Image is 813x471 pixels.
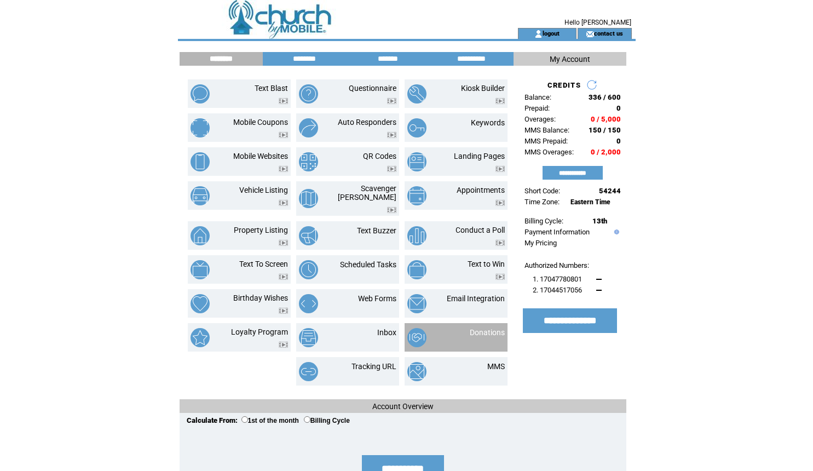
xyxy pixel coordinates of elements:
img: video.png [279,308,288,314]
img: conduct-a-poll.png [407,226,426,245]
img: video.png [279,342,288,348]
span: 54244 [599,187,621,195]
a: Payment Information [524,228,590,236]
a: MMS [487,362,505,371]
a: Vehicle Listing [239,186,288,194]
img: video.png [495,98,505,104]
span: 13th [592,217,607,225]
img: text-buzzer.png [299,226,318,245]
img: video.png [279,200,288,206]
a: Conduct a Poll [455,226,505,234]
span: 0 [616,104,621,112]
span: Billing Cycle: [524,217,563,225]
img: landing-pages.png [407,152,426,171]
span: 336 / 600 [589,93,621,101]
a: logout [543,30,560,37]
img: qr-codes.png [299,152,318,171]
img: mms.png [407,362,426,381]
img: text-blast.png [191,84,210,104]
span: 0 / 5,000 [591,115,621,123]
span: Balance: [524,93,551,101]
img: keywords.png [407,118,426,137]
img: video.png [279,132,288,138]
span: Eastern Time [570,198,610,206]
a: Appointments [457,186,505,194]
img: email-integration.png [407,294,426,313]
input: 1st of the month [241,416,248,423]
img: contact_us_icon.gif [586,30,594,38]
img: video.png [387,207,396,213]
a: Text to Win [468,260,505,268]
span: Hello [PERSON_NAME] [564,19,631,26]
img: video.png [387,166,396,172]
a: QR Codes [363,152,396,160]
img: questionnaire.png [299,84,318,104]
span: MMS Prepaid: [524,137,568,145]
img: account_icon.gif [534,30,543,38]
img: loyalty-program.png [191,328,210,347]
img: video.png [495,200,505,206]
a: Text To Screen [239,260,288,268]
a: Mobile Coupons [233,118,288,127]
img: auto-responders.png [299,118,318,137]
input: Billing Cycle [304,416,310,423]
span: Time Zone: [524,198,560,206]
img: text-to-screen.png [191,260,210,279]
img: video.png [387,132,396,138]
img: scavenger-hunt.png [299,189,318,208]
img: birthday-wishes.png [191,294,210,313]
img: mobile-websites.png [191,152,210,171]
span: 1. 17047780801 [533,275,582,283]
a: contact us [594,30,623,37]
img: video.png [279,166,288,172]
a: Inbox [377,328,396,337]
span: 2. 17044517056 [533,286,582,294]
img: scheduled-tasks.png [299,260,318,279]
img: video.png [279,98,288,104]
span: Account Overview [372,402,434,411]
img: video.png [279,274,288,280]
img: mobile-coupons.png [191,118,210,137]
a: Questionnaire [349,84,396,93]
img: kiosk-builder.png [407,84,426,104]
a: Keywords [471,118,505,127]
img: help.gif [612,229,619,234]
a: Text Buzzer [357,226,396,235]
label: 1st of the month [241,417,299,424]
img: appointments.png [407,186,426,205]
img: web-forms.png [299,294,318,313]
span: 0 / 2,000 [591,148,621,156]
label: Billing Cycle [304,417,350,424]
img: video.png [495,274,505,280]
img: video.png [495,240,505,246]
span: MMS Overages: [524,148,574,156]
a: Tracking URL [351,362,396,371]
img: text-to-win.png [407,260,426,279]
a: Scheduled Tasks [340,260,396,269]
span: Prepaid: [524,104,550,112]
a: My Pricing [524,239,557,247]
span: MMS Balance: [524,126,569,134]
a: Scavenger [PERSON_NAME] [338,184,396,202]
a: Text Blast [255,84,288,93]
span: Overages: [524,115,556,123]
a: Web Forms [358,294,396,303]
img: video.png [387,98,396,104]
img: video.png [495,166,505,172]
a: Mobile Websites [233,152,288,160]
a: Email Integration [447,294,505,303]
img: video.png [279,240,288,246]
span: Authorized Numbers: [524,261,589,269]
a: Auto Responders [338,118,396,127]
a: Landing Pages [454,152,505,160]
span: My Account [550,55,590,64]
img: property-listing.png [191,226,210,245]
a: Birthday Wishes [233,294,288,302]
a: Kiosk Builder [461,84,505,93]
a: Donations [470,328,505,337]
img: inbox.png [299,328,318,347]
span: Short Code: [524,187,560,195]
img: donations.png [407,328,426,347]
img: tracking-url.png [299,362,318,381]
img: vehicle-listing.png [191,186,210,205]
